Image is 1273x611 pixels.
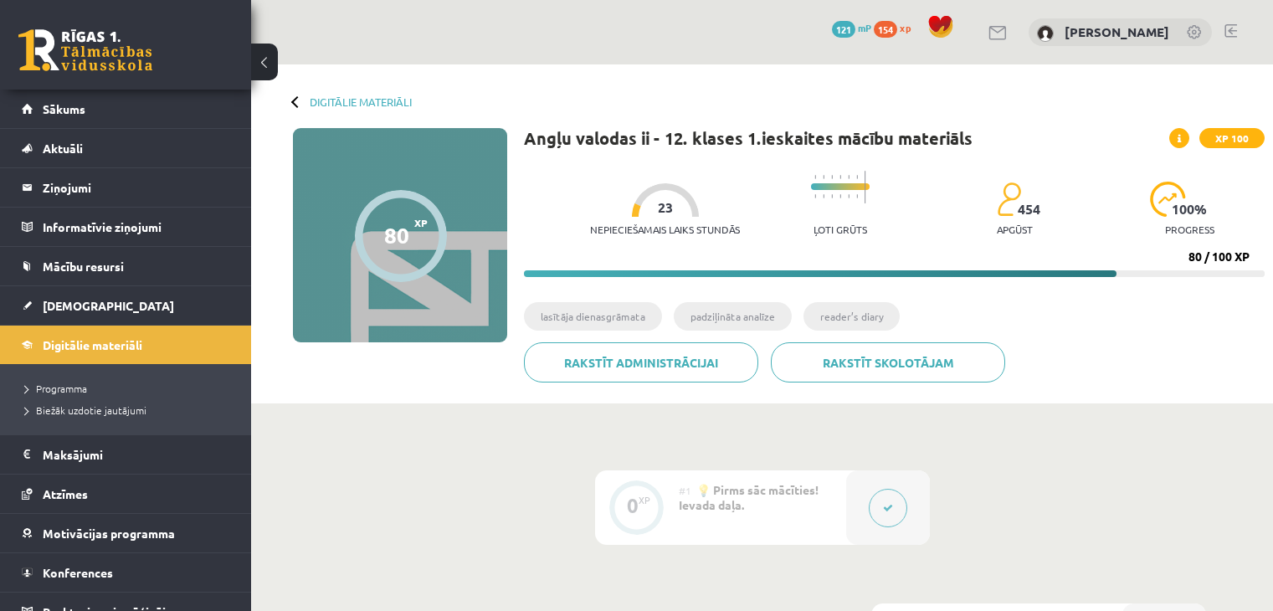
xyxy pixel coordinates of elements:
[43,101,85,116] span: Sākums
[679,482,819,512] span: 💡 Pirms sāc mācīties! Ievada daļa.
[1037,25,1054,42] img: Anastasija Maksimova
[658,200,673,215] span: 23
[22,475,230,513] a: Atzīmes
[839,175,841,179] img: icon-short-line-57e1e144782c952c97e751825c79c345078a6d821885a25fce030b3d8c18986b.svg
[839,194,841,198] img: icon-short-line-57e1e144782c952c97e751825c79c345078a6d821885a25fce030b3d8c18986b.svg
[590,223,740,235] p: Nepieciešamais laiks stundās
[524,342,758,383] a: Rakstīt administrācijai
[43,298,174,313] span: [DEMOGRAPHIC_DATA]
[22,168,230,207] a: Ziņojumi
[627,498,639,513] div: 0
[831,175,833,179] img: icon-short-line-57e1e144782c952c97e751825c79c345078a6d821885a25fce030b3d8c18986b.svg
[25,403,234,418] a: Biežāk uzdotie jautājumi
[43,337,142,352] span: Digitālie materiāli
[679,484,691,497] span: #1
[832,21,871,34] a: 121 mP
[25,382,87,395] span: Programma
[865,171,866,203] img: icon-long-line-d9ea69661e0d244f92f715978eff75569469978d946b2353a9bb055b3ed8787d.svg
[814,175,816,179] img: icon-short-line-57e1e144782c952c97e751825c79c345078a6d821885a25fce030b3d8c18986b.svg
[43,486,88,501] span: Atzīmes
[310,95,412,108] a: Digitālie materiāli
[22,208,230,246] a: Informatīvie ziņojumi
[814,194,816,198] img: icon-short-line-57e1e144782c952c97e751825c79c345078a6d821885a25fce030b3d8c18986b.svg
[524,302,662,331] li: lasītāja dienasgrāmata
[25,403,146,417] span: Biežāk uzdotie jautājumi
[803,302,900,331] li: reader’s diary
[43,526,175,541] span: Motivācijas programma
[823,175,824,179] img: icon-short-line-57e1e144782c952c97e751825c79c345078a6d821885a25fce030b3d8c18986b.svg
[43,141,83,156] span: Aktuāli
[22,514,230,552] a: Motivācijas programma
[22,90,230,128] a: Sākums
[997,223,1033,235] p: apgūst
[43,168,230,207] legend: Ziņojumi
[832,21,855,38] span: 121
[1065,23,1169,40] a: [PERSON_NAME]
[1165,223,1214,235] p: progress
[1172,202,1208,217] span: 100 %
[831,194,833,198] img: icon-short-line-57e1e144782c952c97e751825c79c345078a6d821885a25fce030b3d8c18986b.svg
[524,128,973,148] h1: Angļu valodas ii - 12. klases 1.ieskaites mācību materiāls
[1018,202,1040,217] span: 454
[856,194,858,198] img: icon-short-line-57e1e144782c952c97e751825c79c345078a6d821885a25fce030b3d8c18986b.svg
[384,223,409,248] div: 80
[43,435,230,474] legend: Maksājumi
[414,217,428,228] span: XP
[858,21,871,34] span: mP
[22,553,230,592] a: Konferences
[639,495,650,505] div: XP
[43,565,113,580] span: Konferences
[22,435,230,474] a: Maksājumi
[22,247,230,285] a: Mācību resursi
[823,194,824,198] img: icon-short-line-57e1e144782c952c97e751825c79c345078a6d821885a25fce030b3d8c18986b.svg
[997,182,1021,217] img: students-c634bb4e5e11cddfef0936a35e636f08e4e9abd3cc4e673bd6f9a4125e45ecb1.svg
[22,326,230,364] a: Digitālie materiāli
[848,194,850,198] img: icon-short-line-57e1e144782c952c97e751825c79c345078a6d821885a25fce030b3d8c18986b.svg
[1150,182,1186,217] img: icon-progress-161ccf0a02000e728c5f80fcf4c31c7af3da0e1684b2b1d7c360e028c24a22f1.svg
[25,381,234,396] a: Programma
[874,21,897,38] span: 154
[674,302,792,331] li: padziļināta analīze
[18,29,152,71] a: Rīgas 1. Tālmācības vidusskola
[43,259,124,274] span: Mācību resursi
[43,208,230,246] legend: Informatīvie ziņojumi
[874,21,919,34] a: 154 xp
[848,175,850,179] img: icon-short-line-57e1e144782c952c97e751825c79c345078a6d821885a25fce030b3d8c18986b.svg
[771,342,1005,383] a: Rakstīt skolotājam
[1199,128,1265,148] span: XP 100
[814,223,867,235] p: Ļoti grūts
[856,175,858,179] img: icon-short-line-57e1e144782c952c97e751825c79c345078a6d821885a25fce030b3d8c18986b.svg
[22,129,230,167] a: Aktuāli
[900,21,911,34] span: xp
[22,286,230,325] a: [DEMOGRAPHIC_DATA]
